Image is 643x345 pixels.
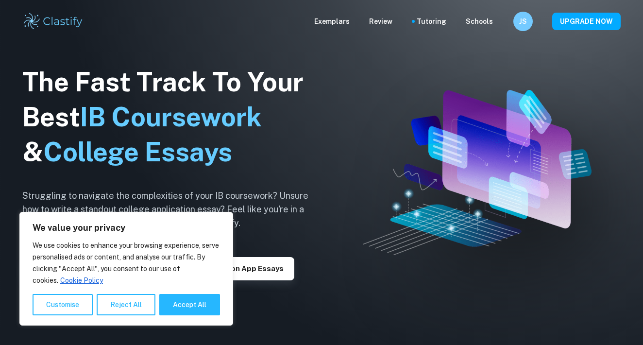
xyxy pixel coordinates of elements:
[22,12,84,31] img: Clastify logo
[33,240,220,286] p: We use cookies to enhance your browsing experience, serve personalised ads or content, and analys...
[518,16,529,27] h6: JS
[22,65,323,170] h1: The Fast Track To Your Best &
[363,90,592,256] img: Clastify hero
[33,222,220,234] p: We value your privacy
[22,189,323,230] h6: Struggling to navigate the complexities of your IB coursework? Unsure how to write a standout col...
[19,212,233,326] div: We value your privacy
[43,137,232,167] span: College Essays
[97,294,155,315] button: Reject All
[369,16,392,27] p: Review
[60,276,103,285] a: Cookie Policy
[159,294,220,315] button: Accept All
[552,13,621,30] button: UPGRADE NOW
[314,16,350,27] p: Exemplars
[466,16,493,27] a: Schools
[417,16,446,27] a: Tutoring
[33,294,93,315] button: Customise
[513,12,533,31] button: JS
[501,19,506,24] button: Help and Feedback
[80,102,262,132] span: IB Coursework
